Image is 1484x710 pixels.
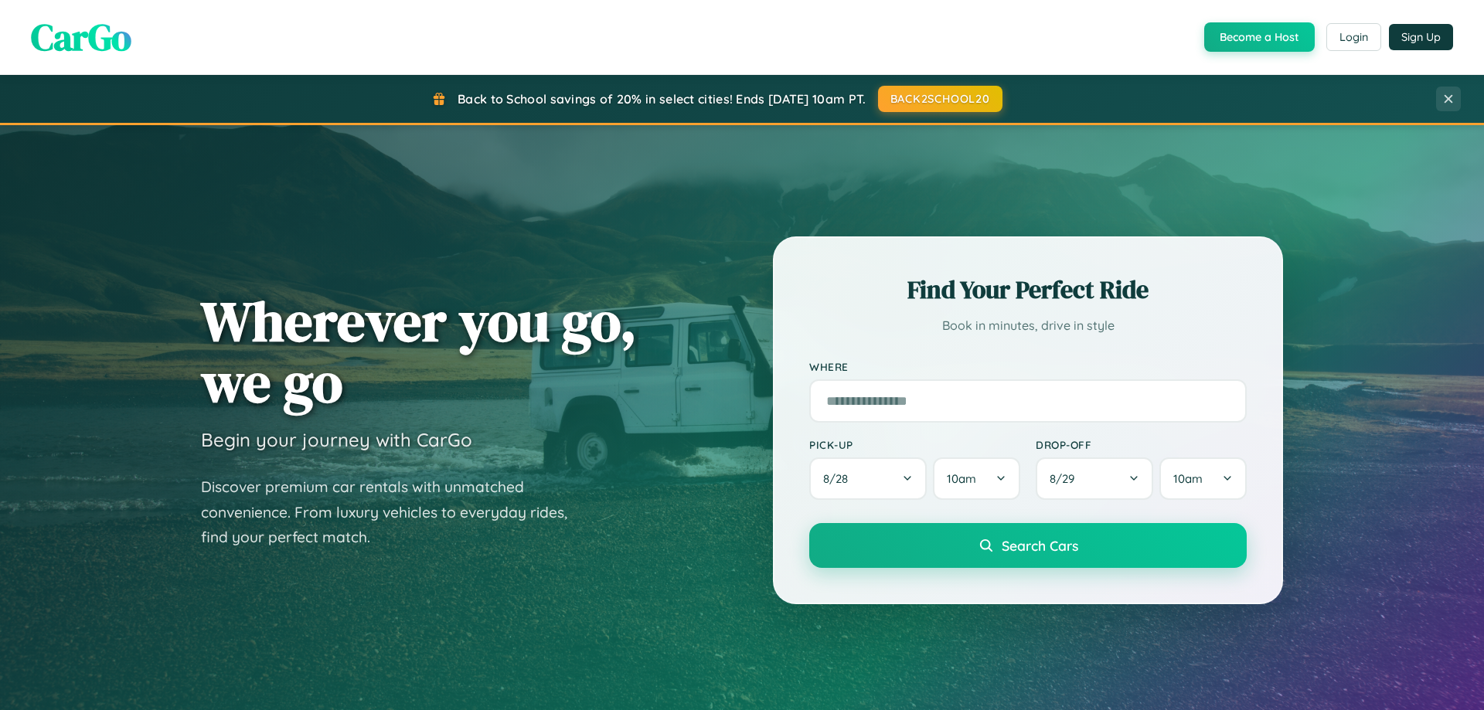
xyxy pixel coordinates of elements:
button: BACK2SCHOOL20 [878,86,1002,112]
span: 8 / 28 [823,471,856,486]
button: 8/28 [809,457,927,500]
span: 8 / 29 [1050,471,1082,486]
span: CarGo [31,12,131,63]
h3: Begin your journey with CarGo [201,428,472,451]
button: Search Cars [809,523,1247,568]
p: Book in minutes, drive in style [809,314,1247,337]
p: Discover premium car rentals with unmatched convenience. From luxury vehicles to everyday rides, ... [201,474,587,550]
h1: Wherever you go, we go [201,290,637,413]
button: Become a Host [1204,22,1315,52]
span: 10am [1173,471,1203,486]
label: Drop-off [1036,438,1247,451]
button: 10am [933,457,1020,500]
label: Where [809,360,1247,373]
button: 8/29 [1036,457,1153,500]
span: Search Cars [1002,537,1078,554]
h2: Find Your Perfect Ride [809,273,1247,307]
button: Sign Up [1389,24,1453,50]
button: Login [1326,23,1381,51]
span: Back to School savings of 20% in select cities! Ends [DATE] 10am PT. [458,91,866,107]
span: 10am [947,471,976,486]
label: Pick-up [809,438,1020,451]
button: 10am [1159,457,1247,500]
